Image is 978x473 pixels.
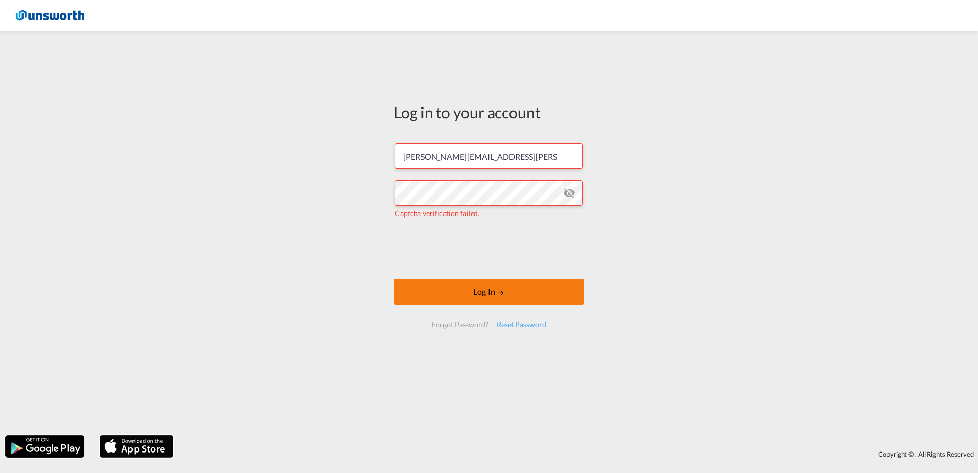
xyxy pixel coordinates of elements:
[395,143,583,169] input: Enter email/phone number
[394,101,584,123] div: Log in to your account
[179,445,978,463] div: Copyright © . All Rights Reserved
[4,434,85,459] img: google.png
[428,315,492,334] div: Forgot Password?
[395,209,479,218] span: Captcha verification failed.
[411,229,567,269] iframe: reCAPTCHA
[15,4,84,27] img: 3748d800213711f08852f18dcb6d8936.jpg
[563,187,575,199] md-icon: icon-eye-off
[99,434,174,459] img: apple.png
[394,279,584,305] button: LOGIN
[493,315,550,334] div: Reset Password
